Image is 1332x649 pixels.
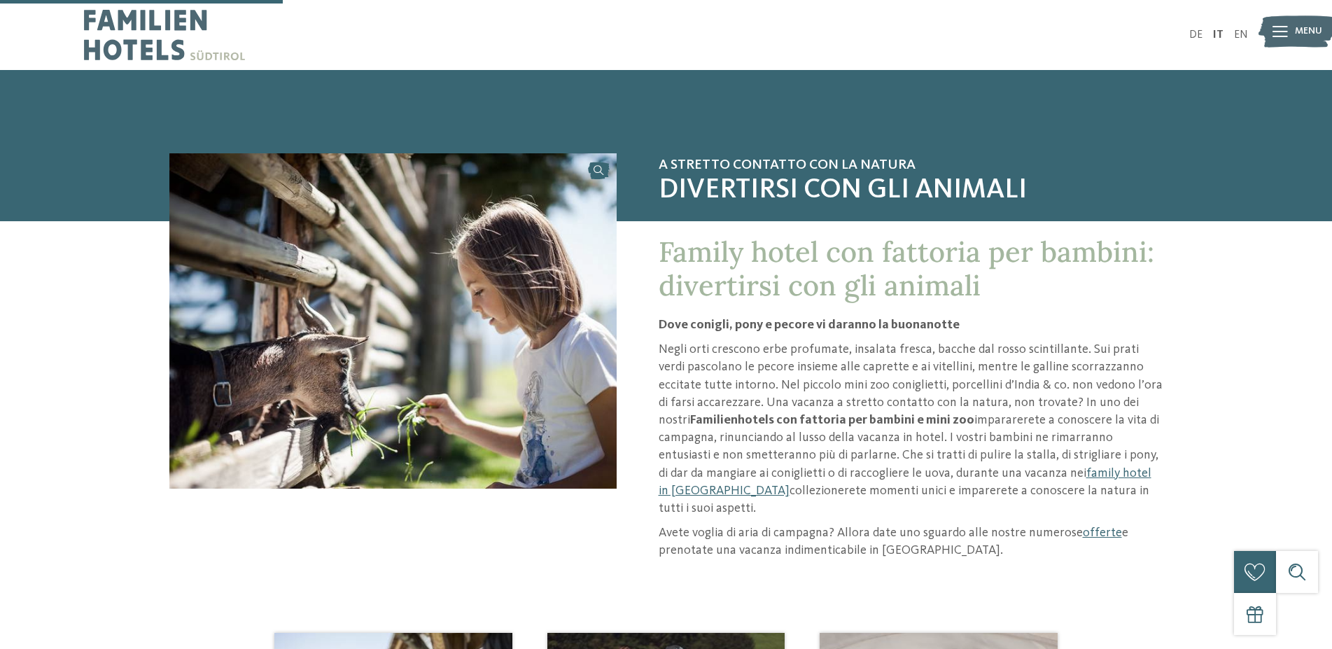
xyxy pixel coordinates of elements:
[659,319,960,331] strong: Dove conigli, pony e pecore vi daranno la buonanotte
[659,524,1163,559] p: Avete voglia di aria di campagna? Allora date uno sguardo alle nostre numerose e prenotate una va...
[659,341,1163,517] p: Negli orti crescono erbe profumate, insalata fresca, bacche dal rosso scintillante. Sui prati ver...
[659,174,1163,207] span: Divertirsi con gli animali
[1234,29,1248,41] a: EN
[1213,29,1224,41] a: IT
[659,467,1151,497] a: family hotel in [GEOGRAPHIC_DATA]
[1295,25,1322,39] span: Menu
[659,234,1154,303] span: Family hotel con fattoria per bambini: divertirsi con gli animali
[1083,526,1122,539] a: offerte
[169,153,617,489] img: Fattoria per bambini nei Familienhotel: un sogno
[659,157,1163,174] span: A stretto contatto con la natura
[1189,29,1203,41] a: DE
[690,414,974,426] strong: Familienhotels con fattoria per bambini e mini zoo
